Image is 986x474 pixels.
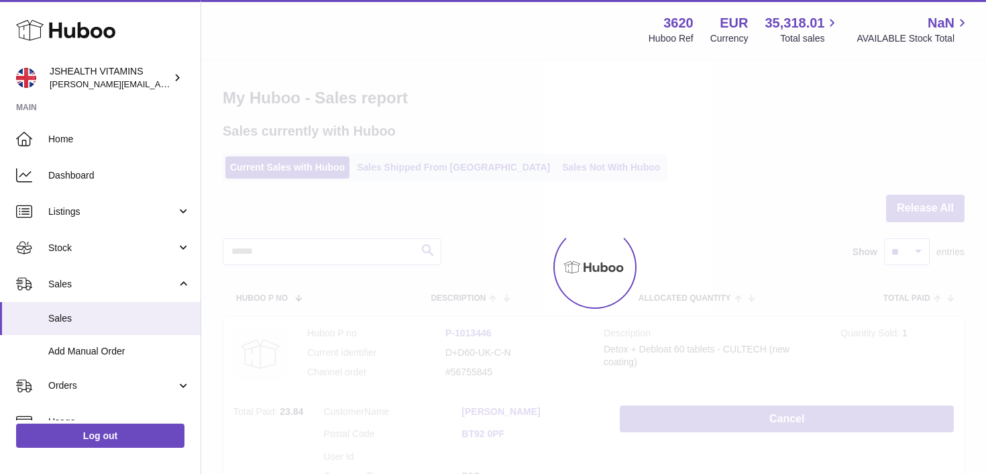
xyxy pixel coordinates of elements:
span: NaN [928,14,954,32]
div: Huboo Ref [649,32,694,45]
a: NaN AVAILABLE Stock Total [857,14,970,45]
span: Sales [48,278,176,291]
span: Stock [48,242,176,254]
span: Usage [48,416,190,428]
a: 35,318.01 Total sales [765,14,840,45]
img: francesca@jshealthvitamins.com [16,68,36,88]
span: Total sales [780,32,840,45]
a: Log out [16,424,184,448]
span: Listings [48,205,176,218]
span: Dashboard [48,169,190,182]
span: Orders [48,379,176,392]
div: JSHEALTH VITAMINS [50,65,170,91]
span: AVAILABLE Stock Total [857,32,970,45]
span: [PERSON_NAME][EMAIL_ADDRESS][DOMAIN_NAME] [50,79,269,89]
strong: EUR [720,14,748,32]
span: Sales [48,312,190,325]
span: 35,318.01 [765,14,824,32]
div: Currency [710,32,749,45]
span: Add Manual Order [48,345,190,358]
span: Home [48,133,190,146]
strong: 3620 [663,14,694,32]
